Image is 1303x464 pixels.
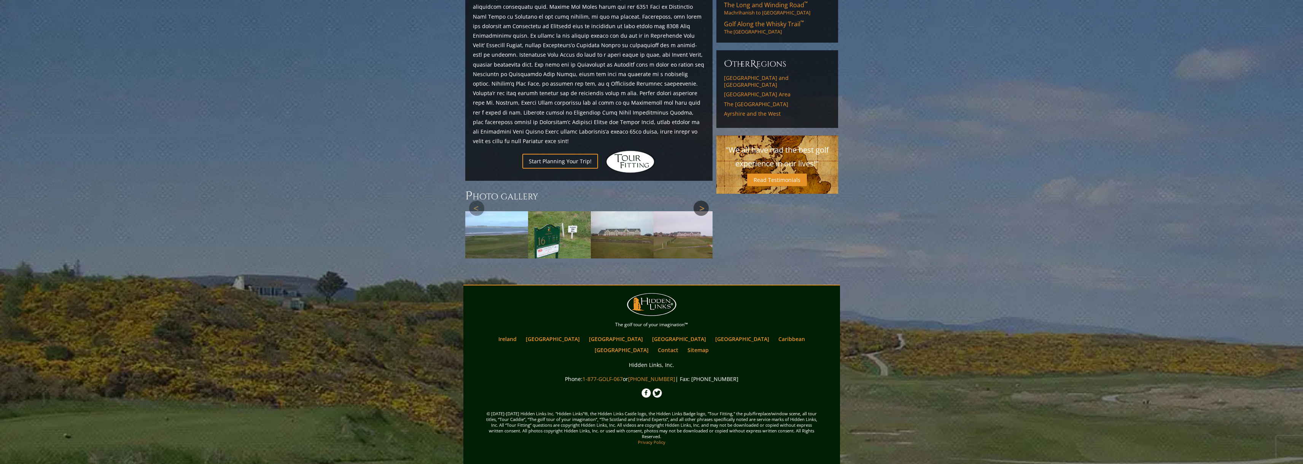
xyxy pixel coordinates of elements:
[724,143,830,171] p: "We all have had the best golf experience in our lives!"
[495,333,520,344] a: Ireland
[724,75,830,88] a: [GEOGRAPHIC_DATA] and [GEOGRAPHIC_DATA]
[465,188,713,204] h3: Photo Gallery
[750,58,756,70] span: R
[724,110,830,117] a: Ayrshire and the West
[465,399,838,456] span: © [DATE]-[DATE] Hidden Links Inc. "Hidden Links"®, the Hidden Links Castle logo, the Hidden Links...
[724,20,804,28] span: Golf Along the Whisky Trail
[606,150,655,173] img: Hidden Links
[654,344,682,356] a: Contact
[522,333,584,344] a: [GEOGRAPHIC_DATA]
[465,360,838,370] p: Hidden Links, Inc.
[465,320,838,329] p: The golf tour of your imagination™
[724,1,808,9] span: The Long and Winding Road
[800,19,804,26] sup: ™
[724,58,830,70] h6: ther egions
[724,91,830,98] a: [GEOGRAPHIC_DATA] Area
[652,388,662,398] img: Twitter
[684,344,713,356] a: Sitemap
[694,201,709,216] a: Next
[711,333,773,344] a: [GEOGRAPHIC_DATA]
[638,439,665,445] a: Privacy Policy
[747,174,807,186] a: Read Testimonials
[582,375,623,383] a: 1-877-GOLF-067
[724,20,830,35] a: Golf Along the Whisky Trail™The [GEOGRAPHIC_DATA]
[648,333,710,344] a: [GEOGRAPHIC_DATA]
[724,101,830,108] a: The [GEOGRAPHIC_DATA]
[641,388,651,398] img: Facebook
[724,58,732,70] span: O
[469,201,484,216] a: Previous
[724,1,830,16] a: The Long and Winding Road™Machrihanish to [GEOGRAPHIC_DATA]
[465,374,838,384] p: Phone: or | Fax: [PHONE_NUMBER]
[775,333,809,344] a: Caribbean
[628,375,675,383] a: [PHONE_NUMBER]
[585,333,647,344] a: [GEOGRAPHIC_DATA]
[591,344,652,356] a: [GEOGRAPHIC_DATA]
[522,154,598,169] a: Start Planning Your Trip!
